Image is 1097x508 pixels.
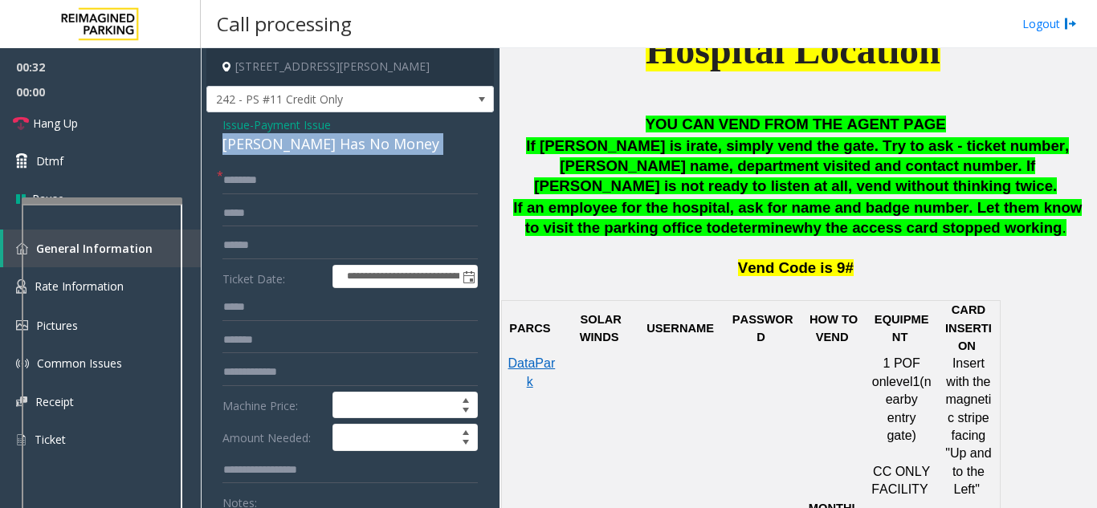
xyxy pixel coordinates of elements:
span: determine [720,219,792,236]
label: Ticket Date: [218,265,328,289]
a: DataPark [508,357,556,388]
a: General Information [3,230,201,267]
h4: [STREET_ADDRESS][PERSON_NAME] [206,48,494,86]
img: 'icon' [16,242,28,254]
span: Vend Code is 9# [738,259,854,276]
span: If [PERSON_NAME] is irate, simply vend the gate. Try to ask - ticket number, [PERSON_NAME] name, ... [526,137,1069,194]
span: SOLAR WINDS [580,313,625,343]
span: why the access card stopped working [793,219,1062,236]
span: CC ONLY FACILITY [871,465,933,496]
span: Increase value [455,425,477,437]
span: Toggle popup [459,266,477,288]
span: PASSWORD [732,313,793,343]
img: 'icon' [16,279,27,294]
label: Machine Price: [218,392,328,419]
a: Logout [1022,15,1077,32]
div: [PERSON_NAME] Has No Money [222,133,478,155]
label: Amount Needed: [218,424,328,451]
span: Pause [32,190,64,207]
span: Payment Issue [254,116,331,133]
span: Dtmf [36,152,63,169]
span: EQUIPMENT [875,313,929,343]
span: DataPark [508,356,556,388]
img: logout [1064,15,1077,32]
h3: Call processing [209,4,360,43]
img: 'icon' [16,396,27,407]
span: CARD INSERTION [945,303,992,352]
img: 'icon' [16,433,27,447]
span: HOW TO VEND [809,313,861,343]
span: 1 POF on [872,356,924,388]
span: USERNAME [646,322,714,335]
img: 'icon' [16,357,29,370]
span: If an employee for the hospital, ask for name and badge number. Let them know to visit the parkin... [513,199,1082,236]
span: . [1062,219,1066,236]
span: Decrease value [455,405,477,418]
img: 'icon' [16,320,28,331]
span: 242 - PS #11 Credit Only [207,87,436,112]
span: Hang Up [33,115,78,132]
span: - [250,117,331,132]
span: YOU CAN VEND FROM THE AGENT PAGE [646,116,946,132]
span: Issue [222,116,250,133]
span: level [887,375,913,388]
span: PARCS [509,322,550,335]
span: Increase value [455,392,477,405]
span: Decrease value [455,437,477,450]
span: 1 [912,375,920,388]
span: Hospital Location [646,29,940,71]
